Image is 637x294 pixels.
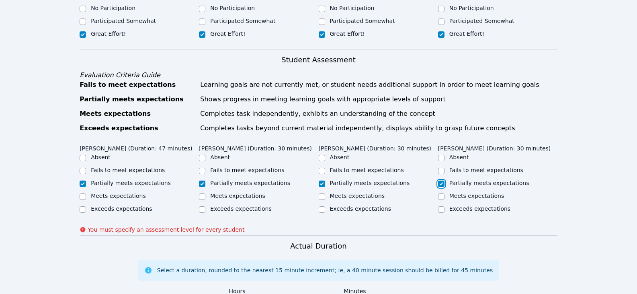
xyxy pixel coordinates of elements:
[210,5,255,11] label: No Participation
[210,206,271,212] label: Exceeds expectations
[330,31,365,37] label: Great Effort!
[80,123,195,133] div: Exceeds expectations
[449,193,504,199] label: Meets expectations
[199,141,312,153] legend: [PERSON_NAME] (Duration: 30 minutes)
[330,154,350,160] label: Absent
[200,80,557,90] div: Learning goals are not currently met, or student needs additional support in order to meet learni...
[210,31,245,37] label: Great Effort!
[80,109,195,119] div: Meets expectations
[91,206,152,212] label: Exceeds expectations
[319,141,432,153] legend: [PERSON_NAME] (Duration: 30 minutes)
[157,266,493,274] div: Select a duration, rounded to the nearest 15 minute increment; ie, a 40 minute session should be ...
[330,18,395,24] label: Participated Somewhat
[449,167,523,173] label: Fails to meet expectations
[210,18,275,24] label: Participated Somewhat
[91,180,171,186] label: Partially meets expectations
[210,167,284,173] label: Fails to meet expectations
[330,193,385,199] label: Meets expectations
[210,180,290,186] label: Partially meets expectations
[200,109,557,119] div: Completes task independently, exhibits an understanding of the concept
[200,123,557,133] div: Completes tasks beyond current material independently, displays ability to grasp future concepts
[210,193,265,199] label: Meets expectations
[91,193,146,199] label: Meets expectations
[449,31,484,37] label: Great Effort!
[330,206,391,212] label: Exceeds expectations
[200,95,557,104] div: Shows progress in meeting learning goals with appropriate levels of support
[91,154,111,160] label: Absent
[449,154,469,160] label: Absent
[330,180,410,186] label: Partially meets expectations
[80,141,193,153] legend: [PERSON_NAME] (Duration: 47 minutes)
[449,5,494,11] label: No Participation
[438,141,551,153] legend: [PERSON_NAME] (Duration: 30 minutes)
[80,95,195,104] div: Partially meets expectations
[91,31,126,37] label: Great Effort!
[80,70,557,80] div: Evaluation Criteria Guide
[330,167,404,173] label: Fails to meet expectations
[88,226,244,234] p: You must specify an assessment level for every student
[80,54,557,66] h3: Student Assessment
[210,154,230,160] label: Absent
[449,180,529,186] label: Partially meets expectations
[91,5,135,11] label: No Participation
[80,80,195,90] div: Fails to meet expectations
[290,241,346,252] h3: Actual Duration
[330,5,375,11] label: No Participation
[449,206,510,212] label: Exceeds expectations
[91,18,156,24] label: Participated Somewhat
[449,18,514,24] label: Participated Somewhat
[91,167,165,173] label: Fails to meet expectations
